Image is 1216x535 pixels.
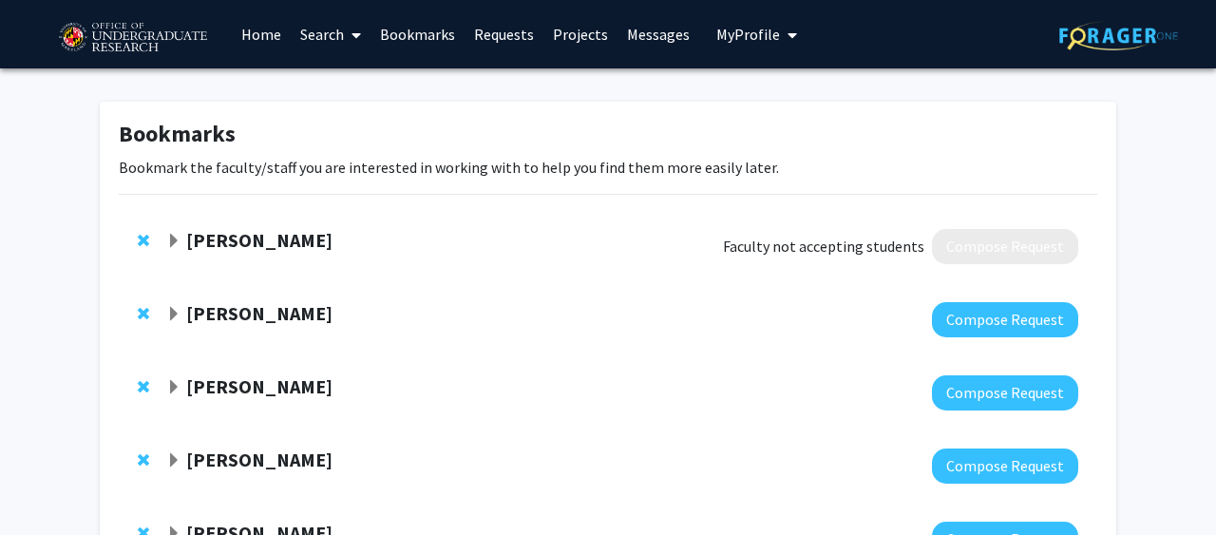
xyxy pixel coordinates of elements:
a: Bookmarks [370,1,465,67]
iframe: Chat [14,449,81,521]
span: Remove William Fagan from bookmarks [138,379,149,394]
button: Compose Request to William Fagan [932,375,1078,411]
a: Projects [543,1,617,67]
span: Expand Jennifer Collins Bookmark [166,234,181,249]
strong: [PERSON_NAME] [186,228,332,252]
span: Remove Heather Amato from bookmarks [138,452,149,468]
button: Compose Request to Jennifer Collins [932,229,1078,264]
a: Home [232,1,291,67]
img: ForagerOne Logo [1059,21,1178,50]
span: Remove Dong Liang from bookmarks [138,306,149,321]
a: Search [291,1,370,67]
span: Expand William Fagan Bookmark [166,380,181,395]
span: Expand Dong Liang Bookmark [166,307,181,322]
span: Remove Jennifer Collins from bookmarks [138,233,149,248]
span: Expand Heather Amato Bookmark [166,453,181,468]
span: Faculty not accepting students [723,235,924,258]
a: Requests [465,1,543,67]
strong: [PERSON_NAME] [186,301,332,325]
h1: Bookmarks [119,121,1097,148]
strong: [PERSON_NAME] [186,374,332,398]
a: Messages [617,1,699,67]
strong: [PERSON_NAME] [186,448,332,471]
span: My Profile [716,25,780,44]
button: Compose Request to Heather Amato [932,449,1078,484]
button: Compose Request to Dong Liang [932,302,1078,337]
p: Bookmark the faculty/staff you are interested in working with to help you find them more easily l... [119,156,1097,179]
img: University of Maryland Logo [52,14,213,62]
